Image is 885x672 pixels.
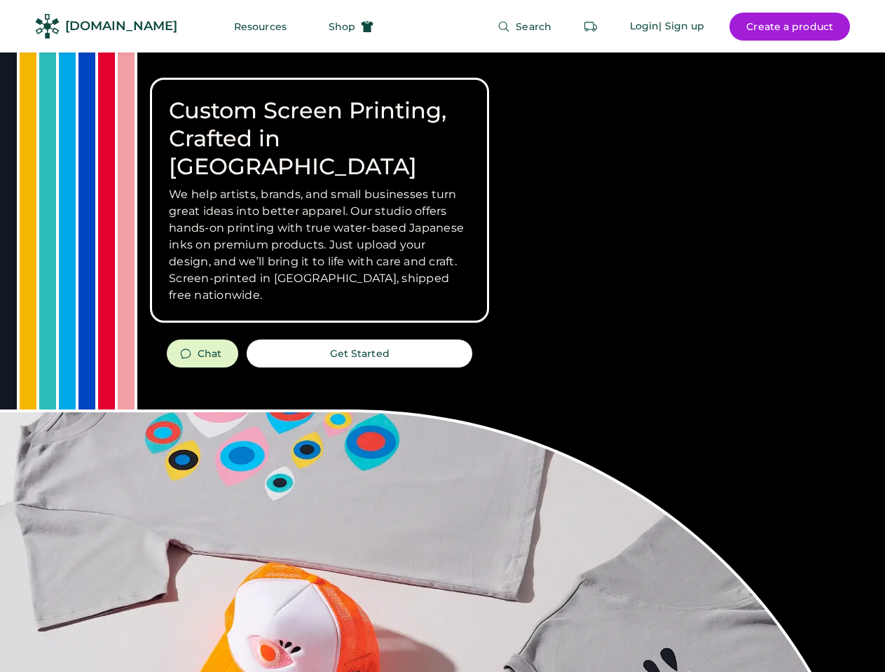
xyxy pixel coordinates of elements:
[247,339,472,367] button: Get Started
[729,13,850,41] button: Create a product
[65,17,177,35] div: [DOMAIN_NAME]
[312,13,390,41] button: Shop
[169,97,470,181] h1: Custom Screen Printing, Crafted in [GEOGRAPHIC_DATA]
[659,20,704,34] div: | Sign up
[35,14,60,38] img: Rendered Logo - Screens
[167,339,238,367] button: Chat
[169,186,470,304] h3: We help artists, brands, and small businesses turn great ideas into better apparel. Our studio of...
[329,22,355,31] span: Shop
[630,20,659,34] div: Login
[481,13,568,41] button: Search
[217,13,303,41] button: Resources
[577,13,605,41] button: Retrieve an order
[516,22,551,31] span: Search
